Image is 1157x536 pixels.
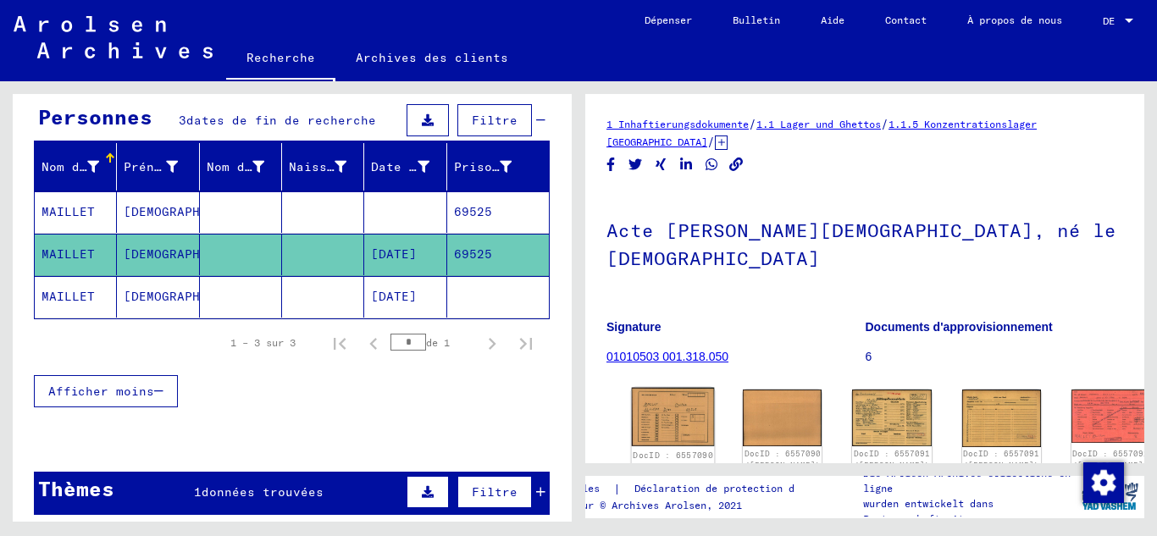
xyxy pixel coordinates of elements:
[866,320,1053,334] font: Documents d'approvisionnement
[854,449,930,470] a: DocID : 6557091 ([PERSON_NAME])
[1072,449,1149,470] a: DocID : 6557092 ([PERSON_NAME])
[42,204,95,219] font: MAILLET
[613,481,621,496] font: |
[371,289,417,304] font: [DATE]
[364,143,446,191] mat-header-cell: Date de naissance
[194,484,202,500] font: 1
[457,104,532,136] button: Filtre
[745,449,821,470] a: DocID : 6557090 ([PERSON_NAME])
[645,14,692,26] font: Dépenser
[207,159,329,174] font: Nom de naissance
[454,204,492,219] font: 69525
[678,154,695,175] button: Partager sur LinkedIn
[124,289,261,304] font: [DEMOGRAPHIC_DATA]
[124,159,169,174] font: Prénom
[707,134,715,149] font: /
[475,326,509,360] button: Page suivante
[703,154,721,175] button: Partager sur WhatsApp
[1071,390,1150,443] img: 001.jpg
[200,143,282,191] mat-header-cell: Nom de naissance
[454,153,533,180] div: Prisonnier #
[356,50,508,65] font: Archives des clients
[881,116,889,131] font: /
[1103,14,1115,27] font: DE
[509,326,543,360] button: Dernière page
[652,154,670,175] button: Partager sur Xing
[323,326,357,360] button: Première page
[821,14,844,26] font: Aide
[1078,475,1142,517] img: yv_logo.png
[246,50,315,65] font: Recherche
[472,113,518,128] font: Filtre
[357,326,390,360] button: Page précédente
[124,153,198,180] div: Prénom
[863,497,994,525] font: wurden entwickelt dans Partnerschaft mit
[14,16,213,58] img: Arolsen_neg.svg
[371,246,417,262] font: [DATE]
[426,336,450,349] font: de 1
[962,390,1041,447] img: 002.jpg
[627,154,645,175] button: Partager sur Twitter
[42,246,95,262] font: MAILLET
[454,159,545,174] font: Prisonnier #
[505,499,742,511] font: Droits d'auteur © Archives Arolsen, 2021
[606,350,728,363] a: 01010503 001.318.050
[335,37,529,78] a: Archives des clients
[1083,462,1124,503] img: Modifier
[117,143,199,191] mat-header-cell: Prénom
[38,476,114,501] font: Thèmes
[606,218,1116,270] font: Acte [PERSON_NAME][DEMOGRAPHIC_DATA], né le [DEMOGRAPHIC_DATA]
[967,14,1062,26] font: À propos de nous
[42,153,120,180] div: Nom de famille
[606,118,749,130] a: 1 Inhaftierungsdokumente
[866,350,872,363] font: 6
[371,159,501,174] font: Date de naissance
[606,320,662,334] font: Signature
[202,484,324,500] font: données trouvées
[226,37,335,81] a: Recherche
[621,480,874,498] a: Déclaration de protection des données
[35,143,117,191] mat-header-cell: Nom de famille
[632,388,715,447] img: 001.jpg
[733,14,780,26] font: Bulletin
[447,143,549,191] mat-header-cell: Prisonnier #
[963,449,1039,470] a: DocID : 6557091 ([PERSON_NAME])
[749,116,756,131] font: /
[179,113,186,128] font: 3
[42,159,148,174] font: Nom de famille
[472,484,518,500] font: Filtre
[230,336,296,349] font: 1 – 3 sur 3
[34,375,178,407] button: Afficher moins
[633,450,713,472] a: DocID : 6557090 ([PERSON_NAME])
[48,384,154,399] font: Afficher moins
[124,246,261,262] font: [DEMOGRAPHIC_DATA]
[756,118,881,130] a: 1.1 Lager und Ghettos
[728,154,745,175] button: Copier le lien
[852,390,931,446] img: 001.jpg
[186,113,376,128] font: dates de fin de recherche
[634,482,854,495] font: Déclaration de protection des données
[124,204,261,219] font: [DEMOGRAPHIC_DATA]
[38,104,152,130] font: Personnes
[457,476,532,508] button: Filtre
[282,143,364,191] mat-header-cell: Naissance‏
[289,159,357,174] font: Naissance‏
[454,246,492,262] font: 69525
[42,289,95,304] font: MAILLET
[289,153,368,180] div: Naissance‏
[371,153,450,180] div: Date de naissance
[743,390,822,445] img: 002.jpg
[885,14,927,26] font: Contact
[602,154,620,175] button: Partager sur Facebook
[207,153,285,180] div: Nom de naissance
